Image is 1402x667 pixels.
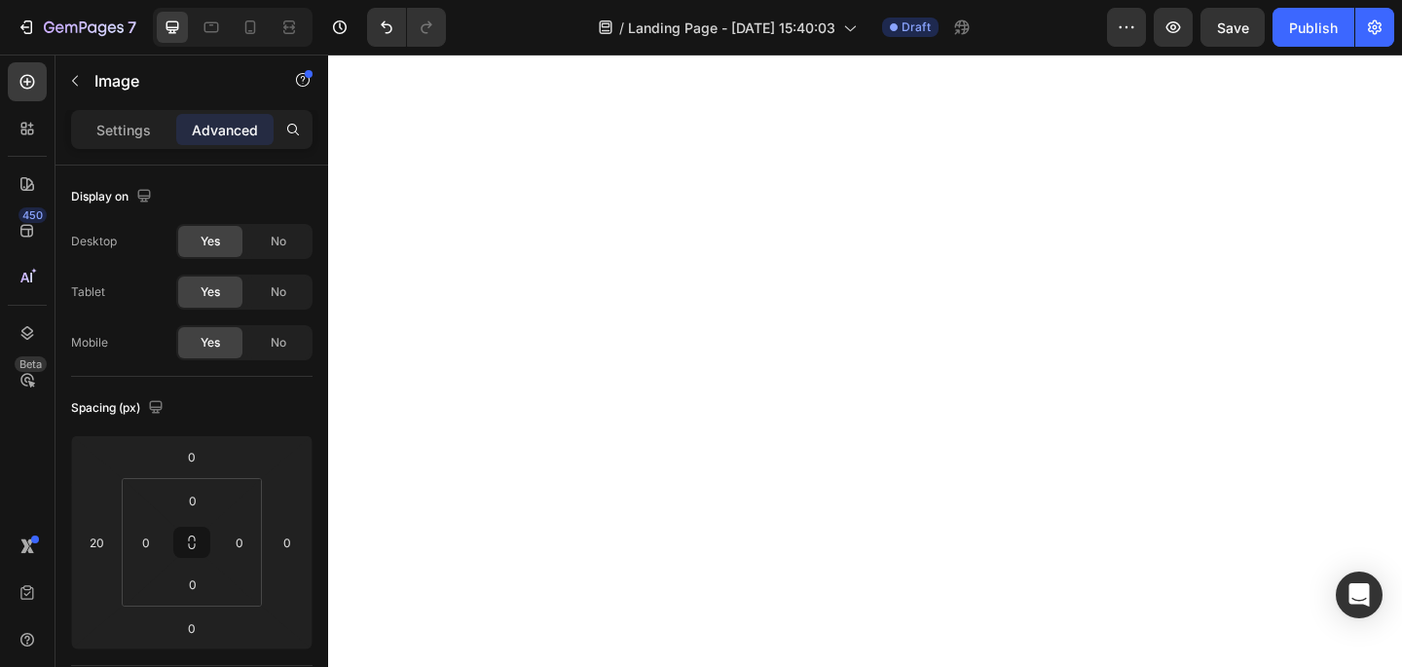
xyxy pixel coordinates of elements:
[173,570,212,599] input: 0px
[173,486,212,515] input: 0px
[82,528,111,557] input: 20
[1273,8,1354,47] button: Publish
[201,233,220,250] span: Yes
[1289,18,1338,38] div: Publish
[201,334,220,352] span: Yes
[172,613,211,643] input: 0
[71,233,117,250] div: Desktop
[71,395,167,422] div: Spacing (px)
[271,233,286,250] span: No
[367,8,446,47] div: Undo/Redo
[8,8,145,47] button: 7
[18,207,47,223] div: 450
[131,528,161,557] input: 0px
[1336,572,1383,618] div: Open Intercom Messenger
[328,55,1402,667] iframe: Design area
[15,356,47,372] div: Beta
[1217,19,1249,36] span: Save
[96,120,151,140] p: Settings
[273,528,302,557] input: 0
[201,283,220,301] span: Yes
[225,528,254,557] input: 0px
[902,19,931,36] span: Draft
[94,69,260,93] p: Image
[192,120,258,140] p: Advanced
[71,283,105,301] div: Tablet
[71,334,108,352] div: Mobile
[128,16,136,39] p: 7
[619,18,624,38] span: /
[271,283,286,301] span: No
[172,442,211,471] input: 0
[71,184,156,210] div: Display on
[271,334,286,352] span: No
[628,18,835,38] span: Landing Page - [DATE] 15:40:03
[1200,8,1265,47] button: Save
